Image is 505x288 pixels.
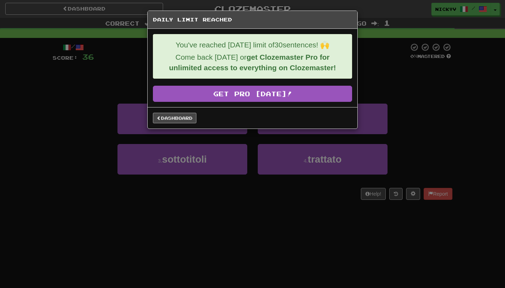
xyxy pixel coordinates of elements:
strong: get Clozemaster Pro for unlimited access to everything on Clozemaster! [169,53,336,72]
a: Get Pro [DATE]! [153,86,352,102]
h5: Daily Limit Reached [153,16,352,23]
p: Come back [DATE] or [159,52,346,73]
p: You've reached [DATE] limit of 30 sentences! 🙌 [159,40,346,50]
a: Dashboard [153,113,196,123]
